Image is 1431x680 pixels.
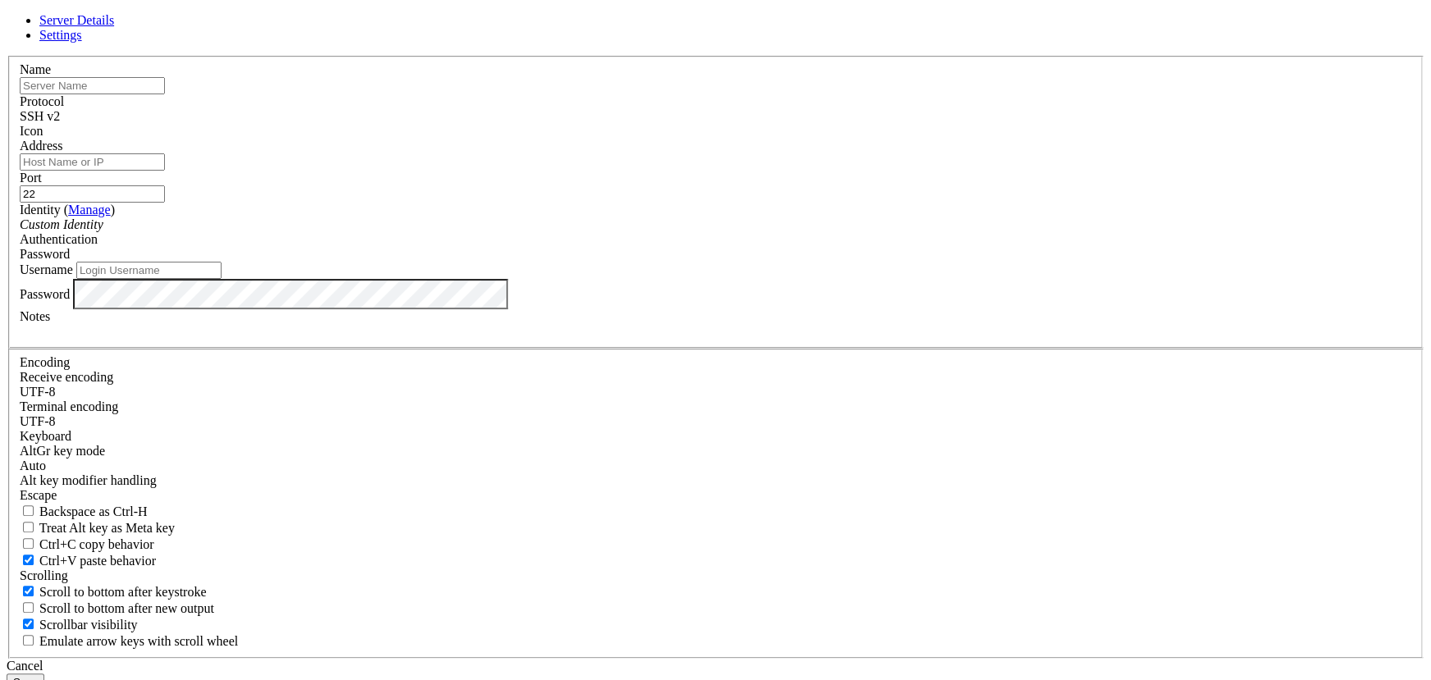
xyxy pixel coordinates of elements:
span: Scrollbar visibility [39,618,138,632]
div: UTF-8 [20,414,1411,429]
input: Ctrl+V paste behavior [23,554,34,565]
label: Set the expected encoding for data received from the host. If the encodings do not match, visual ... [20,444,105,458]
input: Emulate arrow keys with scroll wheel [23,635,34,646]
a: Server Details [39,13,114,27]
span: Backspace as Ctrl-H [39,504,148,518]
label: Scrolling [20,568,68,582]
label: Ctrl-C copies if true, send ^C to host if false. Ctrl-Shift-C sends ^C to host if true, copies if... [20,537,154,551]
label: Password [20,286,70,300]
input: Server Name [20,77,165,94]
label: Notes [20,309,50,323]
div: Auto [20,459,1411,473]
div: Password [20,247,1411,262]
label: Identity [20,203,115,217]
label: Set the expected encoding for data received from the host. If the encodings do not match, visual ... [20,370,113,384]
a: Manage [68,203,111,217]
a: Settings [39,28,82,42]
div: Escape [20,488,1411,503]
label: Name [20,62,51,76]
input: Treat Alt key as Meta key [23,522,34,532]
span: Emulate arrow keys with scroll wheel [39,634,238,648]
label: Protocol [20,94,64,108]
label: Whether to scroll to the bottom on any keystroke. [20,585,207,599]
input: Backspace as Ctrl-H [23,505,34,516]
input: Scroll to bottom after keystroke [23,586,34,596]
span: Escape [20,488,57,502]
label: Username [20,262,73,276]
label: Controls how the Alt key is handled. Escape: Send an ESC prefix. 8-Bit: Add 128 to the typed char... [20,473,157,487]
div: Custom Identity [20,217,1411,232]
span: SSH v2 [20,109,60,123]
label: Address [20,139,62,153]
span: ( ) [64,203,115,217]
span: UTF-8 [20,414,56,428]
i: Custom Identity [20,217,103,231]
input: Login Username [76,262,222,279]
input: Scrollbar visibility [23,618,34,629]
label: The vertical scrollbar mode. [20,618,138,632]
div: Cancel [7,659,1424,673]
label: Keyboard [20,429,71,443]
label: Port [20,171,42,185]
div: UTF-8 [20,385,1411,399]
span: UTF-8 [20,385,56,399]
span: Auto [20,459,46,472]
span: Scroll to bottom after new output [39,601,214,615]
span: Ctrl+V paste behavior [39,554,156,568]
span: Ctrl+C copy behavior [39,537,154,551]
span: Scroll to bottom after keystroke [39,585,207,599]
label: Whether the Alt key acts as a Meta key or as a distinct Alt key. [20,521,175,535]
label: Ctrl+V pastes if true, sends ^V to host if false. Ctrl+Shift+V sends ^V to host if true, pastes i... [20,554,156,568]
input: Host Name or IP [20,153,165,171]
span: Password [20,247,70,261]
label: Scroll to bottom after new output. [20,601,214,615]
input: Ctrl+C copy behavior [23,538,34,549]
input: Scroll to bottom after new output [23,602,34,613]
div: SSH v2 [20,109,1411,124]
label: If true, the backspace should send BS ('\x08', aka ^H). Otherwise the backspace key should send '... [20,504,148,518]
label: When using the alternative screen buffer, and DECCKM (Application Cursor Keys) is active, mouse w... [20,634,238,648]
span: Treat Alt key as Meta key [39,521,175,535]
input: Port Number [20,185,165,203]
label: Encoding [20,355,70,369]
label: Icon [20,124,43,138]
label: The default terminal encoding. ISO-2022 enables character map translations (like graphics maps). ... [20,399,118,413]
label: Authentication [20,232,98,246]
